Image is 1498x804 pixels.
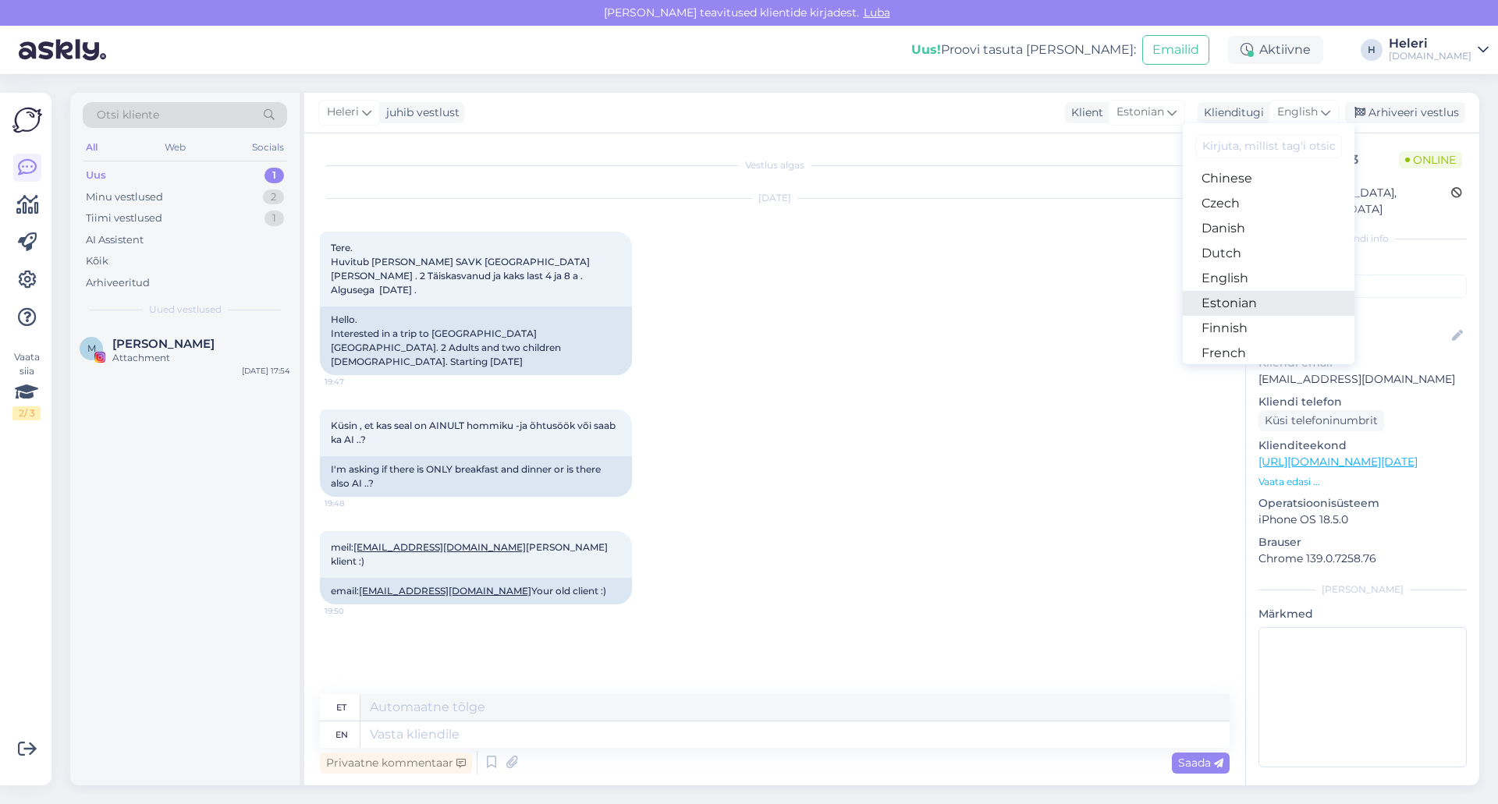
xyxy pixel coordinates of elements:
div: Vaata siia [12,350,41,420]
span: English [1277,104,1318,121]
a: Danish [1183,216,1354,241]
span: Estonian [1116,104,1164,121]
span: Uued vestlused [149,303,222,317]
span: 19:48 [325,498,383,509]
span: Otsi kliente [97,107,159,123]
input: Lisa tag [1258,274,1467,298]
div: Uus [86,168,106,183]
div: 1 [264,211,284,226]
div: Arhiveeri vestlus [1345,102,1465,123]
span: Tere. Huvitub [PERSON_NAME] SAVK [GEOGRAPHIC_DATA][PERSON_NAME] . 2 Täiskasvanud ja kaks last 4 j... [331,242,590,296]
div: [PERSON_NAME] [1258,583,1467,597]
a: [URL][DOMAIN_NAME][DATE] [1258,455,1418,469]
a: [EMAIL_ADDRESS][DOMAIN_NAME] [353,541,526,553]
a: Czech [1183,191,1354,216]
input: Kirjuta, millist tag'i otsid [1195,134,1342,158]
div: Attachment [112,351,290,365]
div: H [1361,39,1383,61]
div: Proovi tasuta [PERSON_NAME]: [911,41,1136,59]
div: AI Assistent [86,232,144,248]
p: Klienditeekond [1258,437,1467,454]
p: Brauser [1258,534,1467,551]
a: Dutch [1183,241,1354,266]
span: 19:47 [325,376,383,388]
div: 2 [263,189,284,205]
div: Aktiivne [1228,36,1323,64]
a: English [1183,266,1354,291]
span: M [87,342,96,354]
p: Kliendi telefon [1258,394,1467,410]
div: Küsi telefoninumbrit [1258,410,1384,431]
span: meil: [PERSON_NAME] klient :) [331,541,610,567]
div: 2 / 3 [12,406,41,420]
div: All [83,137,101,158]
div: I'm asking if there is ONLY breakfast and dinner or is there also AI ..? [320,456,632,497]
p: Kliendi nimi [1258,304,1467,321]
a: Finnish [1183,316,1354,341]
div: [GEOGRAPHIC_DATA], [GEOGRAPHIC_DATA] [1263,185,1451,218]
a: [EMAIL_ADDRESS][DOMAIN_NAME] [359,585,531,597]
span: Mihkel Raidma [112,337,215,351]
div: Kliendi info [1258,232,1467,246]
span: Online [1399,151,1462,168]
span: Heleri [327,104,359,121]
div: Hello. Interested in a trip to [GEOGRAPHIC_DATA] [GEOGRAPHIC_DATA]. 2 Adults and two children [DE... [320,306,632,375]
div: Arhiveeritud [86,275,150,291]
b: Uus! [911,42,941,57]
div: [DATE] [320,191,1230,205]
div: Heleri [1389,37,1471,50]
p: iPhone OS 18.5.0 [1258,512,1467,528]
div: Web [162,137,189,158]
button: Emailid [1142,35,1209,65]
p: Chrome 139.0.7258.76 [1258,551,1467,567]
div: Tiimi vestlused [86,211,162,226]
a: Chinese [1183,166,1354,191]
p: Vaata edasi ... [1258,475,1467,489]
div: Kõik [86,253,108,269]
input: Lisa nimi [1259,328,1449,345]
div: [DATE] 17:54 [242,365,290,377]
p: Kliendi email [1258,355,1467,371]
p: Operatsioonisüsteem [1258,495,1467,512]
img: Askly Logo [12,105,42,135]
div: juhib vestlust [380,104,460,121]
div: Vestlus algas [320,158,1230,172]
p: Kliendi tag'id [1258,255,1467,271]
a: French [1183,341,1354,366]
p: [EMAIL_ADDRESS][DOMAIN_NAME] [1258,371,1467,388]
span: Luba [859,5,895,19]
div: Privaatne kommentaar [320,753,472,774]
div: en [335,721,348,748]
span: Küsin , et kas seal on AINULT hommiku -ja õhtusöök või saab ka AI ..? [331,420,618,445]
a: Estonian [1183,291,1354,316]
div: 1 [264,168,284,183]
span: Saada [1178,756,1223,770]
div: Klient [1065,104,1103,121]
div: email: Your old client :) [320,578,632,604]
span: 19:50 [325,605,383,617]
p: Märkmed [1258,606,1467,622]
a: Heleri[DOMAIN_NAME] [1389,37,1489,62]
div: Minu vestlused [86,189,163,205]
div: Klienditugi [1198,104,1264,121]
div: [DOMAIN_NAME] [1389,50,1471,62]
div: Socials [249,137,287,158]
div: et [336,694,346,721]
